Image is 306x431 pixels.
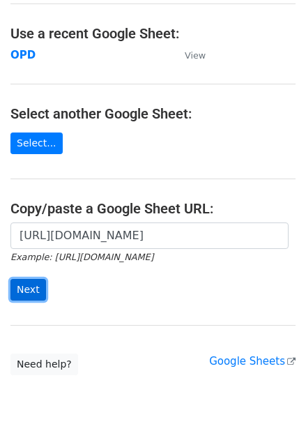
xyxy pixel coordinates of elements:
[209,355,296,368] a: Google Sheets
[10,133,63,154] a: Select...
[10,105,296,122] h4: Select another Google Sheet:
[171,49,206,61] a: View
[10,252,153,262] small: Example: [URL][DOMAIN_NAME]
[10,49,36,61] a: OPD
[10,354,78,375] a: Need help?
[185,50,206,61] small: View
[10,279,46,301] input: Next
[10,25,296,42] h4: Use a recent Google Sheet:
[10,200,296,217] h4: Copy/paste a Google Sheet URL:
[236,364,306,431] iframe: Chat Widget
[10,222,289,249] input: Paste your Google Sheet URL here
